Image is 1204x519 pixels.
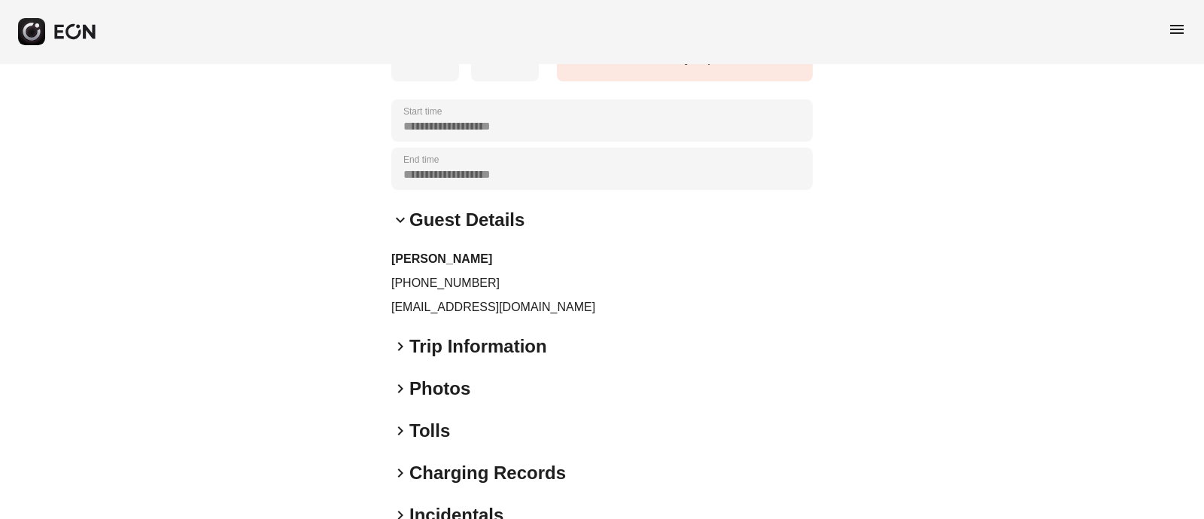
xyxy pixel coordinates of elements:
span: menu [1168,20,1186,38]
p: [PHONE_NUMBER] [391,274,813,292]
span: keyboard_arrow_down [391,211,409,229]
h3: [PERSON_NAME] [391,250,813,268]
span: keyboard_arrow_right [391,380,409,398]
span: keyboard_arrow_right [391,422,409,440]
span: keyboard_arrow_right [391,464,409,482]
h2: Charging Records [409,461,566,485]
h2: Tolls [409,419,450,443]
h2: Trip Information [409,334,547,359]
h2: Photos [409,377,470,401]
span: keyboard_arrow_right [391,337,409,356]
h2: Guest Details [409,208,524,232]
p: [EMAIL_ADDRESS][DOMAIN_NAME] [391,298,813,316]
